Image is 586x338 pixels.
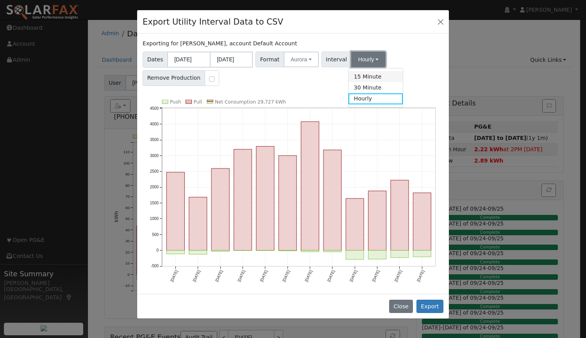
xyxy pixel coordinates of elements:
span: Format [255,52,284,67]
text: [DATE] [394,269,403,282]
rect: onclick="" [301,250,319,252]
rect: onclick="" [346,250,364,259]
rect: onclick="" [323,150,341,250]
text: 2000 [150,185,159,189]
text: 4000 [150,122,159,126]
label: Exporting for [PERSON_NAME], account Default Account [143,39,297,48]
text: [DATE] [304,269,313,282]
text: Net Consumption 29,727 kWh [215,99,286,105]
a: 15 Minute [348,71,403,82]
rect: onclick="" [256,146,274,250]
rect: onclick="" [279,156,297,250]
button: Export [416,300,443,313]
rect: onclick="" [234,149,252,250]
text: Pull [194,99,202,105]
a: Hourly [348,93,403,104]
text: 500 [152,232,159,236]
rect: onclick="" [413,193,431,250]
text: -500 [151,264,159,268]
rect: onclick="" [211,250,229,252]
rect: onclick="" [346,199,364,250]
button: Hourly [351,52,386,67]
text: 1500 [150,201,159,205]
rect: onclick="" [413,250,431,257]
span: Dates [143,52,168,68]
text: 0 [157,248,159,252]
rect: onclick="" [279,250,297,251]
text: [DATE] [371,269,380,282]
text: 3000 [150,153,159,157]
span: Remove Production [143,70,205,86]
rect: onclick="" [323,250,341,252]
rect: onclick="" [301,122,319,250]
h4: Export Utility Interval Data to CSV [143,16,283,28]
rect: onclick="" [189,250,207,254]
span: Interval [322,52,352,67]
rect: onclick="" [391,180,409,250]
rect: onclick="" [368,250,386,259]
rect: onclick="" [167,250,185,254]
text: [DATE] [349,269,358,282]
text: [DATE] [327,269,336,282]
text: Push [170,99,181,105]
a: 30 Minute [348,82,403,93]
rect: onclick="" [391,250,409,258]
button: Close [389,300,413,313]
text: [DATE] [416,269,425,282]
text: [DATE] [170,269,179,282]
text: [DATE] [259,269,268,282]
rect: onclick="" [189,197,207,250]
rect: onclick="" [211,168,229,250]
text: [DATE] [282,269,291,282]
text: 2500 [150,169,159,173]
button: Aurora [284,52,319,67]
rect: onclick="" [167,172,185,250]
text: [DATE] [237,269,246,282]
text: 4500 [150,106,159,110]
text: [DATE] [192,269,201,282]
text: [DATE] [214,269,223,282]
text: 3500 [150,138,159,142]
text: 1000 [150,216,159,221]
button: Close [435,16,446,27]
rect: onclick="" [368,191,386,250]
